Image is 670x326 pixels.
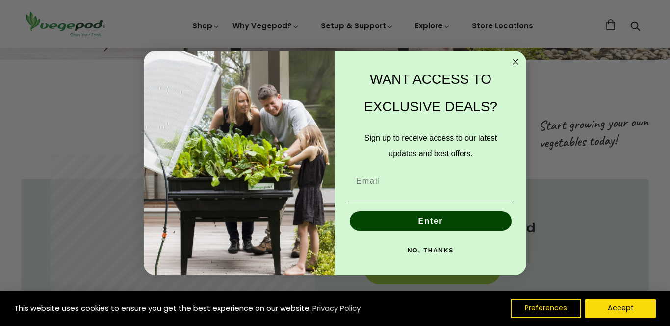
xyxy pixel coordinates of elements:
button: Close dialog [510,56,521,68]
button: Accept [585,299,656,318]
span: This website uses cookies to ensure you get the best experience on our website. [14,303,311,313]
a: Privacy Policy (opens in a new tab) [311,300,362,317]
span: Sign up to receive access to our latest updates and best offers. [364,134,497,158]
img: e9d03583-1bb1-490f-ad29-36751b3212ff.jpeg [144,51,335,275]
button: NO, THANKS [348,241,514,260]
img: underline [348,201,514,201]
input: Email [348,172,514,191]
button: Enter [350,211,512,231]
button: Preferences [511,299,581,318]
span: WANT ACCESS TO EXCLUSIVE DEALS? [364,72,497,114]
